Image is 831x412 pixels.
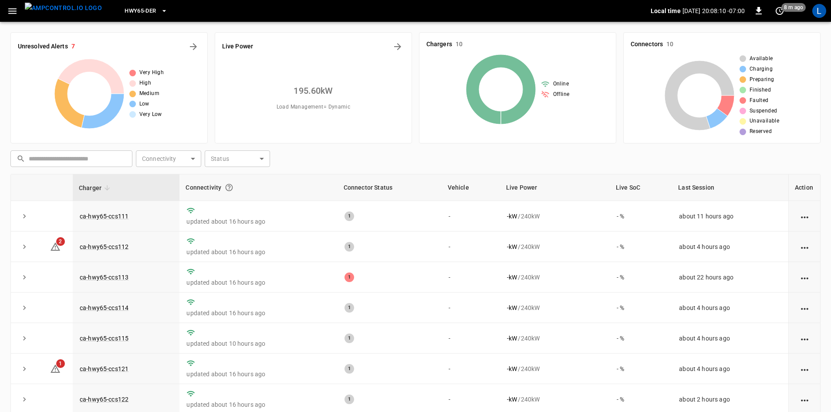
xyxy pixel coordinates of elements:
[507,303,603,312] div: / 240 kW
[186,278,330,287] p: updated about 16 hours ago
[121,3,171,20] button: HWY65-DER
[139,110,162,119] span: Very Low
[186,309,330,317] p: updated about 16 hours ago
[610,354,672,384] td: - %
[139,100,149,109] span: Low
[80,335,128,342] a: ca-hwy65-ccs115
[610,174,672,201] th: Live SoC
[672,354,788,384] td: about 4 hours ago
[682,7,745,15] p: [DATE] 20:08:10 -07:00
[507,334,517,343] p: - kW
[672,201,788,232] td: about 11 hours ago
[80,213,128,220] a: ca-hwy65-ccs111
[18,332,31,345] button: expand row
[139,68,164,77] span: Very High
[18,240,31,253] button: expand row
[672,262,788,293] td: about 22 hours ago
[672,293,788,323] td: about 4 hours ago
[80,274,128,281] a: ca-hwy65-ccs113
[18,42,68,51] h6: Unresolved Alerts
[610,293,672,323] td: - %
[788,174,820,201] th: Action
[222,42,253,51] h6: Live Power
[345,303,354,313] div: 1
[50,365,61,372] a: 1
[186,339,330,348] p: updated about 10 hours ago
[345,395,354,404] div: 1
[186,180,331,195] div: Connectivity
[666,40,673,49] h6: 10
[750,75,774,84] span: Preparing
[672,232,788,262] td: about 4 hours ago
[799,364,810,373] div: action cell options
[507,395,517,404] p: - kW
[507,273,517,282] p: - kW
[456,40,463,49] h6: 10
[507,242,517,251] p: - kW
[18,271,31,284] button: expand row
[750,54,773,63] span: Available
[799,303,810,312] div: action cell options
[80,365,128,372] a: ca-hwy65-ccs121
[812,4,826,18] div: profile-icon
[391,40,405,54] button: Energy Overview
[71,42,75,51] h6: 7
[79,183,113,193] span: Charger
[139,89,159,98] span: Medium
[186,400,330,409] p: updated about 16 hours ago
[799,334,810,343] div: action cell options
[442,201,500,232] td: -
[799,273,810,282] div: action cell options
[750,117,779,126] span: Unavailable
[18,301,31,314] button: expand row
[80,304,128,311] a: ca-hwy65-ccs114
[25,3,102,14] img: ampcontrol.io logo
[507,242,603,251] div: / 240 kW
[773,4,787,18] button: set refresh interval
[799,395,810,404] div: action cell options
[18,362,31,375] button: expand row
[56,237,65,246] span: 2
[507,212,603,221] div: / 240 kW
[610,262,672,293] td: - %
[186,40,200,54] button: All Alerts
[50,242,61,249] a: 2
[672,174,788,201] th: Last Session
[18,210,31,223] button: expand row
[277,103,351,112] span: Load Management = Dynamic
[672,323,788,354] td: about 4 hours ago
[553,90,570,99] span: Offline
[799,242,810,251] div: action cell options
[221,180,237,195] button: Connection between the charger and our software.
[500,174,610,201] th: Live Power
[610,201,672,232] td: - %
[186,217,330,226] p: updated about 16 hours ago
[750,127,772,136] span: Reserved
[507,395,603,404] div: / 240 kW
[80,243,128,250] a: ca-hwy65-ccs112
[750,65,773,74] span: Charging
[750,96,769,105] span: Faulted
[442,174,500,201] th: Vehicle
[799,212,810,221] div: action cell options
[18,393,31,406] button: expand row
[507,303,517,312] p: - kW
[507,334,603,343] div: / 240 kW
[507,273,603,282] div: / 240 kW
[186,370,330,378] p: updated about 16 hours ago
[56,359,65,368] span: 1
[781,3,806,12] span: 8 m ago
[507,364,517,373] p: - kW
[345,272,354,282] div: 1
[442,354,500,384] td: -
[345,242,354,252] div: 1
[750,107,777,116] span: Suspended
[610,232,672,262] td: - %
[507,212,517,221] p: - kW
[125,6,156,16] span: HWY65-DER
[610,323,672,354] td: - %
[631,40,663,49] h6: Connectors
[294,84,333,98] h6: 195.60 kW
[507,364,603,373] div: / 240 kW
[442,323,500,354] td: -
